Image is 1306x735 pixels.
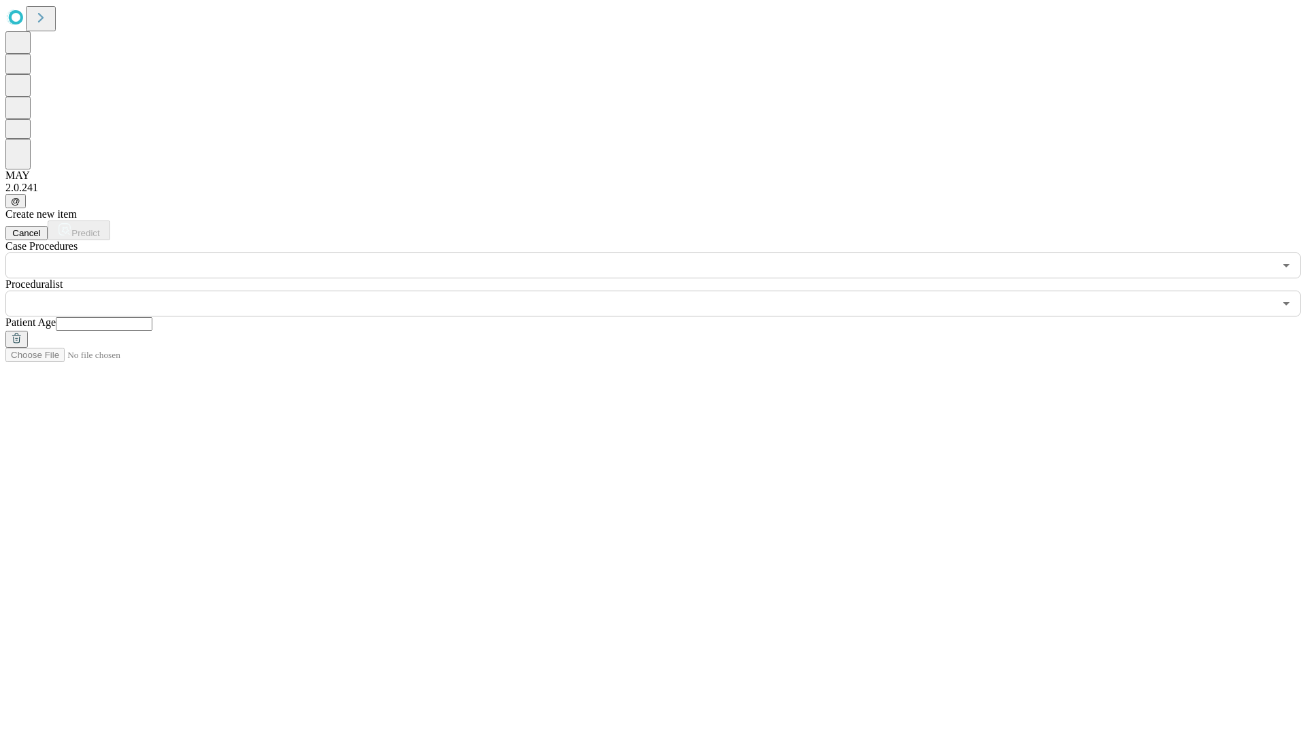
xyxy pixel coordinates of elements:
[5,226,48,240] button: Cancel
[48,220,110,240] button: Predict
[12,228,41,238] span: Cancel
[11,196,20,206] span: @
[5,208,77,220] span: Create new item
[5,182,1301,194] div: 2.0.241
[5,169,1301,182] div: MAY
[5,194,26,208] button: @
[1277,256,1296,275] button: Open
[5,240,78,252] span: Scheduled Procedure
[1277,294,1296,313] button: Open
[5,316,56,328] span: Patient Age
[5,278,63,290] span: Proceduralist
[71,228,99,238] span: Predict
